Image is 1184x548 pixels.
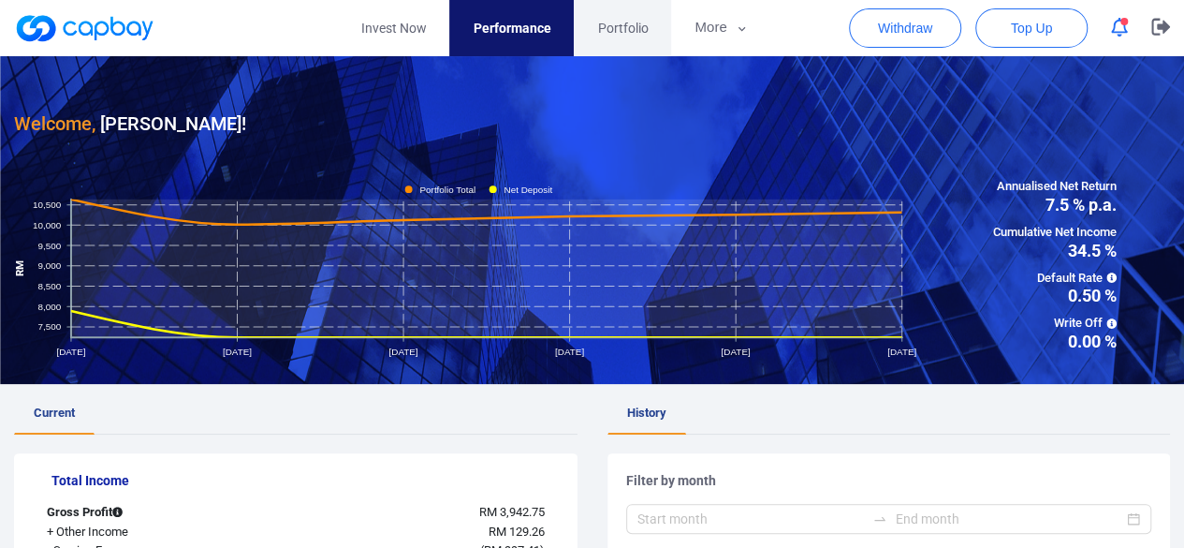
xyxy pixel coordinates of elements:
span: Top Up [1011,19,1052,37]
tspan: [DATE] [223,347,252,357]
tspan: 8,000 [38,301,62,311]
h5: Total Income [51,472,559,489]
span: Performance [473,18,550,38]
tspan: [DATE] [388,347,417,357]
span: RM 129.26 [488,525,544,539]
span: Default Rate [993,269,1117,289]
h5: Filter by month [626,472,1152,489]
span: to [872,511,887,526]
input: End month [895,509,1123,529]
span: 7.5 % p.a. [993,197,1117,214]
span: 34.5 % [993,243,1117,259]
tspan: Portfolio Total [419,184,475,194]
input: Start month [637,509,866,529]
tspan: 9,500 [38,240,62,250]
tspan: [DATE] [56,347,85,357]
div: + Other Income [33,523,252,542]
span: RM 3,942.75 [478,505,544,519]
tspan: 7,500 [38,321,62,332]
span: Current [34,406,75,420]
div: Gross Profit [33,503,252,523]
tspan: 10,000 [33,219,62,230]
tspan: Net Deposit [504,184,552,194]
tspan: 9,000 [38,260,62,271]
span: 0.50 % [993,288,1117,304]
tspan: [DATE] [721,347,750,357]
span: Welcome, [14,112,95,135]
span: History [627,406,666,420]
tspan: 10,500 [33,200,62,210]
tspan: RM [13,259,26,275]
span: Write Off [993,314,1117,333]
span: Portfolio [597,18,648,38]
span: 0.00 % [993,333,1117,350]
tspan: 8,500 [38,280,62,290]
tspan: [DATE] [555,347,584,357]
span: Annualised Net Return [993,177,1117,197]
span: Cumulative Net Income [993,223,1117,243]
h3: [PERSON_NAME] ! [14,109,246,139]
button: Withdraw [849,8,961,48]
button: Top Up [975,8,1088,48]
tspan: [DATE] [887,347,916,357]
span: swap-right [872,511,887,526]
